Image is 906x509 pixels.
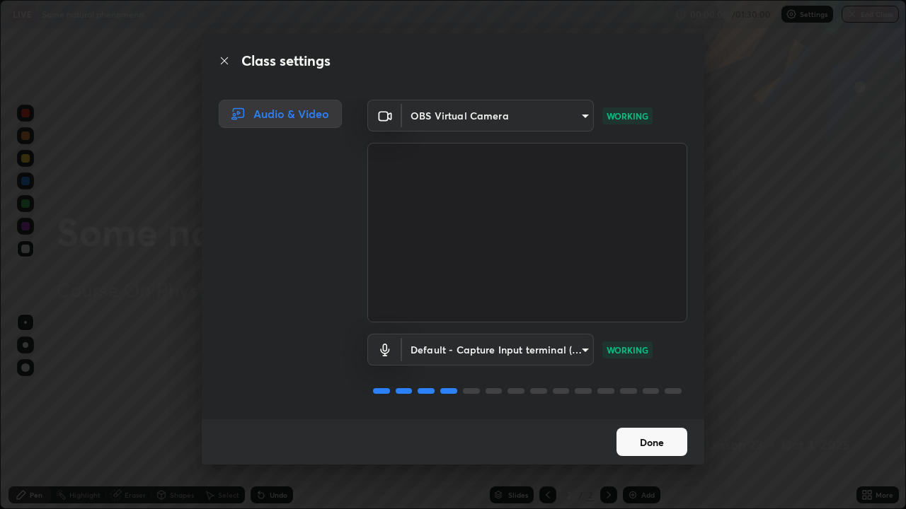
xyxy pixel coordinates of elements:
[607,110,648,122] p: WORKING
[402,334,594,365] div: OBS Virtual Camera
[607,344,648,356] p: WORKING
[402,100,594,131] div: OBS Virtual Camera
[219,100,342,128] div: Audio & Video
[617,428,687,456] button: Done
[241,50,331,71] h2: Class settings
